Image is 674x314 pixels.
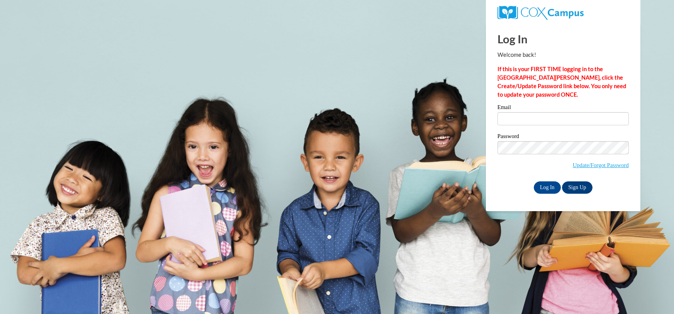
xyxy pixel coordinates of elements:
[534,181,561,194] input: Log In
[497,9,584,15] a: COX Campus
[562,181,592,194] a: Sign Up
[497,31,629,47] h1: Log In
[497,104,629,112] label: Email
[497,6,584,20] img: COX Campus
[497,66,626,98] strong: If this is your FIRST TIME logging in to the [GEOGRAPHIC_DATA][PERSON_NAME], click the Create/Upd...
[497,51,629,59] p: Welcome back!
[497,133,629,141] label: Password
[573,162,629,168] a: Update/Forgot Password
